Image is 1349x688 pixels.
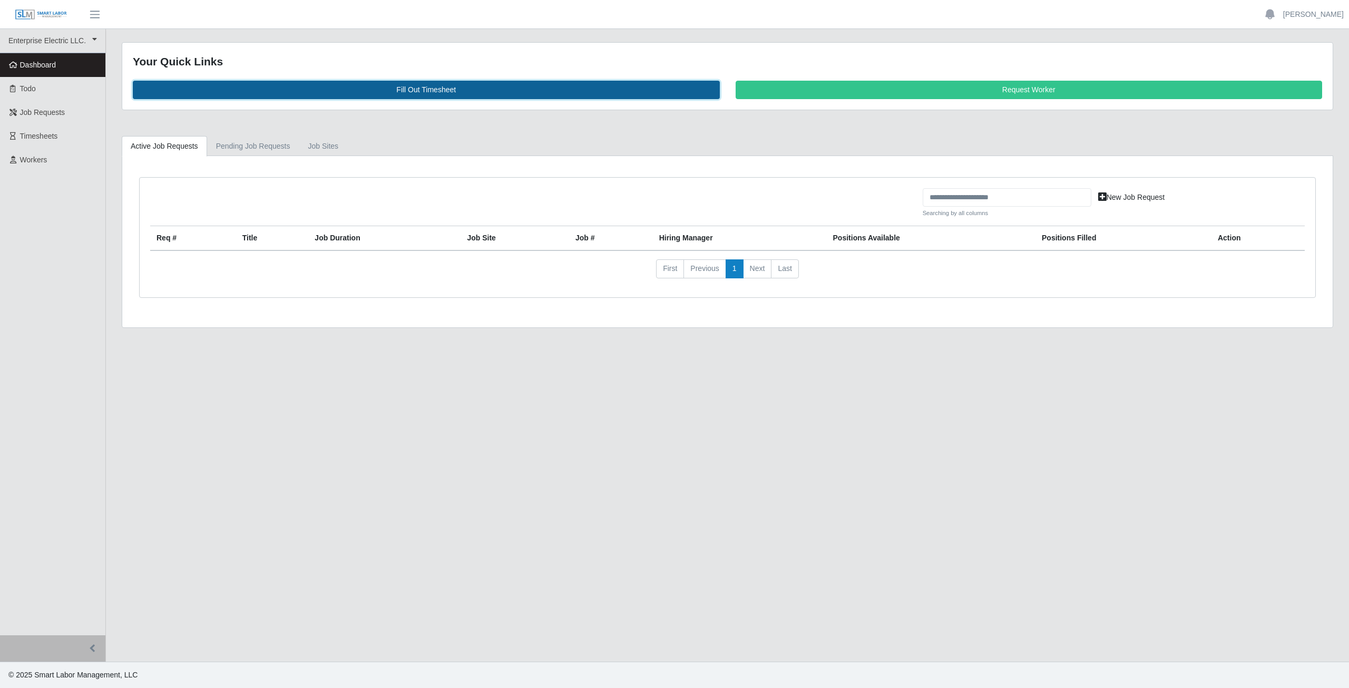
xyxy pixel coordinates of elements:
span: Dashboard [20,61,56,69]
th: Title [236,226,309,251]
a: Active Job Requests [122,136,207,157]
th: Hiring Manager [653,226,827,251]
nav: pagination [150,259,1305,287]
img: SLM Logo [15,9,67,21]
a: New Job Request [1091,188,1172,207]
a: Pending Job Requests [207,136,299,157]
a: [PERSON_NAME] [1283,9,1344,20]
th: job site [461,226,569,251]
a: Fill Out Timesheet [133,81,720,99]
small: Searching by all columns [923,209,1091,218]
div: Your Quick Links [133,53,1322,70]
a: 1 [726,259,744,278]
a: Request Worker [736,81,1323,99]
span: Timesheets [20,132,58,140]
a: job sites [299,136,348,157]
span: Job Requests [20,108,65,117]
th: Job # [569,226,653,251]
span: © 2025 Smart Labor Management, LLC [8,671,138,679]
th: Req # [150,226,236,251]
span: Todo [20,84,36,93]
span: Workers [20,156,47,164]
th: Job Duration [308,226,461,251]
th: Action [1211,226,1305,251]
th: Positions Available [827,226,1035,251]
th: Positions Filled [1035,226,1211,251]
